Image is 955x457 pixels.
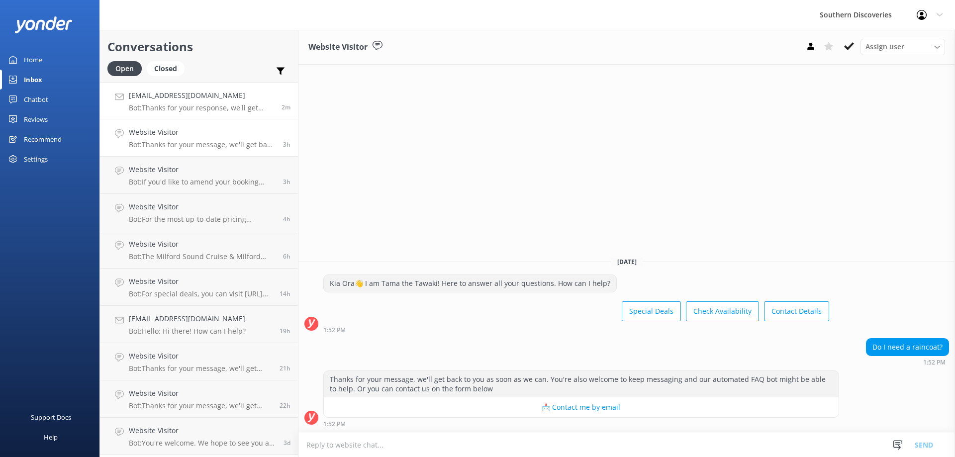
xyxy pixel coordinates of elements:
[129,327,246,336] p: Bot: Hello: Hi there! How can I help?
[107,61,142,76] div: Open
[280,289,290,298] span: 03:21am 11-Aug-2025 (UTC +12:00) Pacific/Auckland
[100,157,298,194] a: Website VisitorBot:If you'd like to amend your booking itinerary, please contact our reservations...
[923,360,946,366] strong: 1:52 PM
[129,401,272,410] p: Bot: Thanks for your message, we'll get back to you as soon as we can. You're also welcome to kee...
[129,388,272,399] h4: Website Visitor
[686,301,759,321] button: Check Availability
[283,215,290,223] span: 01:08pm 11-Aug-2025 (UTC +12:00) Pacific/Auckland
[129,103,274,112] p: Bot: Thanks for your response, we'll get back to you as soon as we can during opening hours.
[100,343,298,380] a: Website VisitorBot:Thanks for your message, we'll get back to you as soon as we can. You're also ...
[764,301,829,321] button: Contact Details
[865,41,904,52] span: Assign user
[100,380,298,418] a: Website VisitorBot:Thanks for your message, we'll get back to you as soon as we can. You're also ...
[100,194,298,231] a: Website VisitorBot:For the most up-to-date pricing information on the Milford Sound Coach & Natur...
[129,178,276,186] p: Bot: If you'd like to amend your booking itinerary, please contact our reservations team at [EMAI...
[323,326,829,333] div: 01:52pm 11-Aug-2025 (UTC +12:00) Pacific/Auckland
[107,63,147,74] a: Open
[147,63,190,74] a: Closed
[323,420,839,427] div: 01:52pm 11-Aug-2025 (UTC +12:00) Pacific/Auckland
[622,301,681,321] button: Special Deals
[283,178,290,186] span: 01:48pm 11-Aug-2025 (UTC +12:00) Pacific/Auckland
[129,127,276,138] h4: Website Visitor
[100,231,298,269] a: Website VisitorBot:The Milford Sound Cruise & Milford Track Day Walk package offers two options f...
[44,427,58,447] div: Help
[24,109,48,129] div: Reviews
[324,371,839,397] div: Thanks for your message, we'll get back to you as soon as we can. You're also welcome to keep mes...
[15,16,72,33] img: yonder-white-logo.png
[282,103,290,111] span: 05:41pm 11-Aug-2025 (UTC +12:00) Pacific/Auckland
[129,201,276,212] h4: Website Visitor
[129,289,272,298] p: Bot: For special deals, you can visit [URL][DOMAIN_NAME]. You can also book the Queenstown Wine T...
[308,41,368,54] h3: Website Visitor
[100,306,298,343] a: [EMAIL_ADDRESS][DOMAIN_NAME]Bot:Hello: Hi there! How can I help?19h
[129,425,276,436] h4: Website Visitor
[324,397,839,417] button: 📩 Contact me by email
[24,50,42,70] div: Home
[866,339,949,356] div: Do I need a raincoat?
[860,39,945,55] div: Assign User
[31,407,71,427] div: Support Docs
[129,140,276,149] p: Bot: Thanks for your message, we'll get back to you as soon as we can. You're also welcome to kee...
[129,239,276,250] h4: Website Visitor
[147,61,185,76] div: Closed
[129,313,246,324] h4: [EMAIL_ADDRESS][DOMAIN_NAME]
[129,276,272,287] h4: Website Visitor
[100,119,298,157] a: Website VisitorBot:Thanks for your message, we'll get back to you as soon as we can. You're also ...
[24,90,48,109] div: Chatbot
[129,439,276,448] p: Bot: You're welcome. We hope to see you at Southern Discoveries soon!
[324,275,616,292] div: Kia Ora👋 I am Tama the Tawaki! Here to answer all your questions. How can I help?
[24,129,62,149] div: Recommend
[866,359,949,366] div: 01:52pm 11-Aug-2025 (UTC +12:00) Pacific/Auckland
[129,215,276,224] p: Bot: For the most up-to-date pricing information on the Milford Sound Coach & Nature Cruise, incl...
[100,269,298,306] a: Website VisitorBot:For special deals, you can visit [URL][DOMAIN_NAME]. You can also book the Que...
[129,364,272,373] p: Bot: Thanks for your message, we'll get back to you as soon as we can. You're also welcome to kee...
[284,439,290,447] span: 07:48pm 07-Aug-2025 (UTC +12:00) Pacific/Auckland
[283,252,290,261] span: 11:13am 11-Aug-2025 (UTC +12:00) Pacific/Auckland
[107,37,290,56] h2: Conversations
[24,149,48,169] div: Settings
[323,327,346,333] strong: 1:52 PM
[129,164,276,175] h4: Website Visitor
[611,258,643,266] span: [DATE]
[129,351,272,362] h4: Website Visitor
[129,252,276,261] p: Bot: The Milford Sound Cruise & Milford Track Day Walk package offers two options for the order o...
[280,364,290,372] span: 08:33pm 10-Aug-2025 (UTC +12:00) Pacific/Auckland
[100,418,298,455] a: Website VisitorBot:You're welcome. We hope to see you at Southern Discoveries soon!3d
[100,82,298,119] a: [EMAIL_ADDRESS][DOMAIN_NAME]Bot:Thanks for your response, we'll get back to you as soon as we can...
[129,90,274,101] h4: [EMAIL_ADDRESS][DOMAIN_NAME]
[24,70,42,90] div: Inbox
[283,140,290,149] span: 01:52pm 11-Aug-2025 (UTC +12:00) Pacific/Auckland
[280,401,290,410] span: 07:33pm 10-Aug-2025 (UTC +12:00) Pacific/Auckland
[323,421,346,427] strong: 1:52 PM
[280,327,290,335] span: 09:47pm 10-Aug-2025 (UTC +12:00) Pacific/Auckland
